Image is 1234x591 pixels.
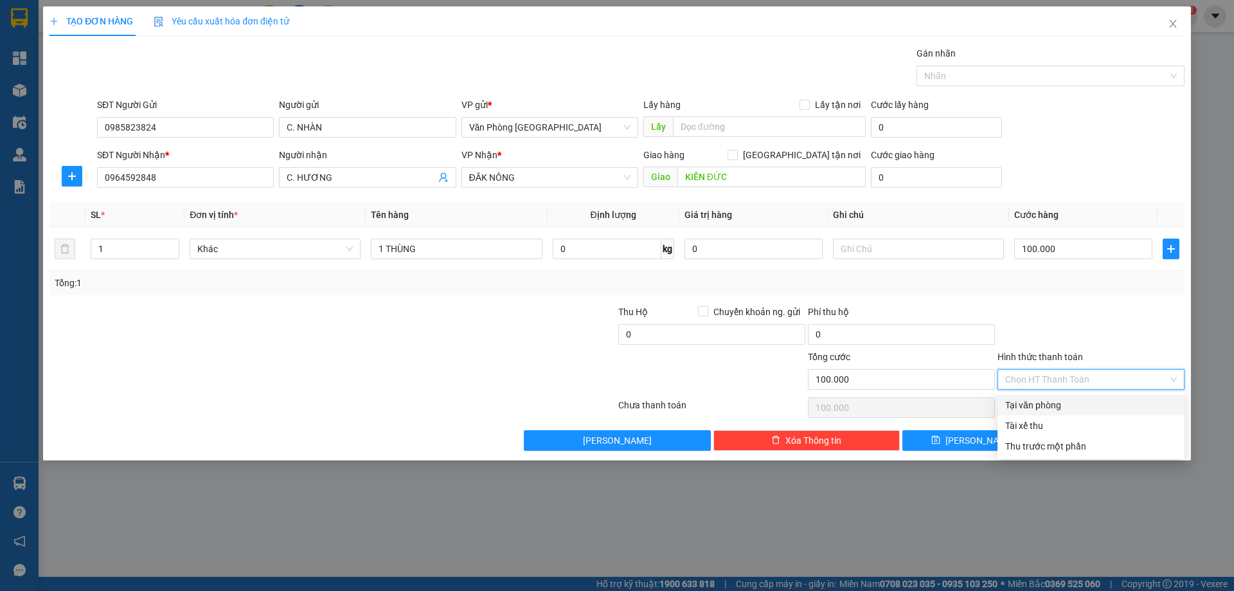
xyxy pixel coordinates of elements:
[643,167,677,187] span: Giao
[524,430,711,451] button: [PERSON_NAME]
[165,239,179,249] span: Increase Value
[591,210,636,220] span: Định lượng
[808,305,995,324] div: Phí thu hộ
[461,98,638,112] div: VP gửi
[461,150,497,160] span: VP Nhận
[708,305,805,319] span: Chuyển khoản ng. gửi
[279,148,456,162] div: Người nhận
[190,210,238,220] span: Đơn vị tính
[738,148,866,162] span: [GEOGRAPHIC_DATA] tận nơi
[871,117,1002,138] input: Cước lấy hàng
[583,433,652,448] span: [PERSON_NAME]
[1155,6,1191,42] button: Close
[997,352,1083,362] label: Hình thức thanh toán
[684,210,732,220] span: Giá trị hàng
[643,100,681,110] span: Lấy hàng
[154,16,289,26] span: Yêu cầu xuất hóa đơn điện tử
[713,430,900,451] button: deleteXóa Thông tin
[833,239,1004,259] input: Ghi Chú
[661,239,674,259] span: kg
[677,167,866,187] input: Dọc đường
[62,171,82,181] span: plus
[1168,19,1178,29] span: close
[684,239,823,259] input: 0
[197,239,353,259] span: Khác
[55,276,476,290] div: Tổng: 1
[808,352,850,362] span: Tổng cước
[1005,419,1177,433] div: Tài xế thu
[55,239,75,259] button: delete
[902,430,1042,451] button: save[PERSON_NAME]
[371,210,409,220] span: Tên hàng
[617,398,807,421] div: Chưa thanh toán
[871,150,934,160] label: Cước giao hàng
[168,250,176,258] span: down
[469,168,630,187] span: ĐĂK NÔNG
[168,241,176,249] span: up
[165,249,179,259] span: Decrease Value
[643,116,673,137] span: Lấy
[945,433,1014,448] span: [PERSON_NAME]
[643,150,684,160] span: Giao hàng
[62,166,82,186] button: plus
[97,148,274,162] div: SĐT Người Nhận
[931,435,940,446] span: save
[828,203,1009,228] th: Ghi chú
[1163,244,1179,254] span: plus
[771,435,780,446] span: delete
[618,307,648,317] span: Thu Hộ
[1014,210,1059,220] span: Cước hàng
[785,433,841,448] span: Xóa Thông tin
[49,17,58,26] span: plus
[371,239,542,259] input: VD: Bàn, Ghế
[917,48,956,59] label: Gán nhãn
[438,172,449,183] span: user-add
[1163,239,1179,259] button: plus
[871,167,1002,188] input: Cước giao hàng
[469,118,630,137] span: Văn Phòng Đà Nẵng
[1005,398,1177,412] div: Tại văn phòng
[97,98,274,112] div: SĐT Người Gửi
[91,210,101,220] span: SL
[154,17,164,27] img: icon
[673,116,866,137] input: Dọc đường
[1005,439,1177,453] div: Thu trước một phần
[279,98,456,112] div: Người gửi
[810,98,866,112] span: Lấy tận nơi
[49,16,133,26] span: TẠO ĐƠN HÀNG
[871,100,929,110] label: Cước lấy hàng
